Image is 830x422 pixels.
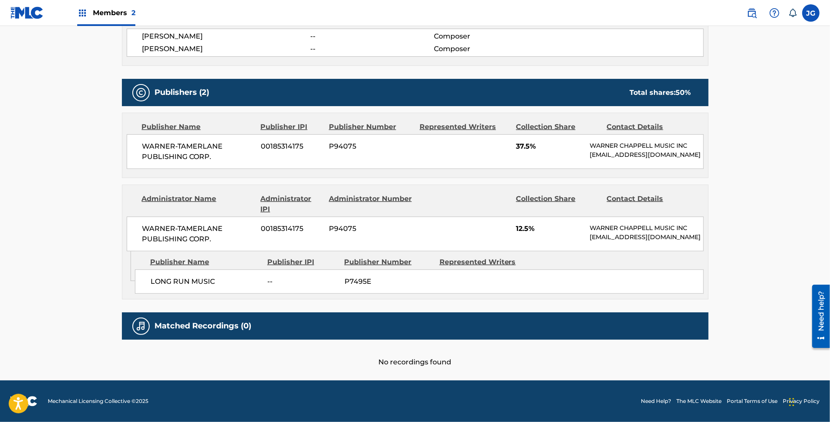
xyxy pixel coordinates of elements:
[802,4,820,22] div: User Menu
[516,122,600,132] div: Collection Share
[434,44,546,54] span: Composer
[769,8,780,18] img: help
[607,194,691,214] div: Contact Details
[783,397,820,405] a: Privacy Policy
[142,224,255,244] span: WARNER-TAMERLANE PUBLISHING CORP.
[142,122,254,132] div: Publisher Name
[590,141,703,150] p: WARNER CHAPPELL MUSIC INC
[641,397,671,405] a: Need Help?
[267,257,338,267] div: Publisher IPI
[420,122,509,132] div: Represented Writers
[516,224,583,234] span: 12.5%
[329,194,413,214] div: Administrator Number
[590,150,703,159] p: [EMAIL_ADDRESS][DOMAIN_NAME]
[329,122,413,132] div: Publisher Number
[151,276,261,287] span: LONG RUN MUSIC
[344,257,433,267] div: Publisher Number
[136,88,146,98] img: Publishers
[10,396,37,406] img: logo
[747,8,757,18] img: search
[268,276,338,287] span: --
[590,224,703,233] p: WARNER CHAPPELL MUSIC INC
[766,4,783,22] div: Help
[93,8,135,18] span: Members
[789,389,794,415] div: Drag
[676,88,691,97] span: 50 %
[440,257,528,267] div: Represented Writers
[261,141,322,152] span: 00185314175
[10,6,44,19] img: MLC Logo
[434,31,546,42] span: Composer
[142,44,311,54] span: [PERSON_NAME]
[743,4,761,22] a: Public Search
[155,88,210,97] h5: Publishers (2)
[155,321,252,331] h5: Matched Recordings (0)
[607,122,691,132] div: Contact Details
[516,141,583,152] span: 37.5%
[310,31,433,42] span: --
[806,282,830,351] iframe: Resource Center
[329,224,413,234] span: P94075
[261,194,322,214] div: Administrator IPI
[122,340,709,367] div: No recordings found
[788,9,797,17] div: Notifications
[310,44,433,54] span: --
[131,9,135,17] span: 2
[630,88,691,98] div: Total shares:
[329,141,413,152] span: P94075
[150,257,261,267] div: Publisher Name
[48,397,148,405] span: Mechanical Licensing Collective © 2025
[676,397,722,405] a: The MLC Website
[516,194,600,214] div: Collection Share
[787,380,830,422] iframe: Chat Widget
[590,233,703,242] p: [EMAIL_ADDRESS][DOMAIN_NAME]
[142,141,255,162] span: WARNER-TAMERLANE PUBLISHING CORP.
[261,122,322,132] div: Publisher IPI
[142,31,311,42] span: [PERSON_NAME]
[344,276,433,287] span: P7495E
[136,321,146,331] img: Matched Recordings
[727,397,778,405] a: Portal Terms of Use
[261,224,322,234] span: 00185314175
[142,194,254,214] div: Administrator Name
[77,8,88,18] img: Top Rightsholders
